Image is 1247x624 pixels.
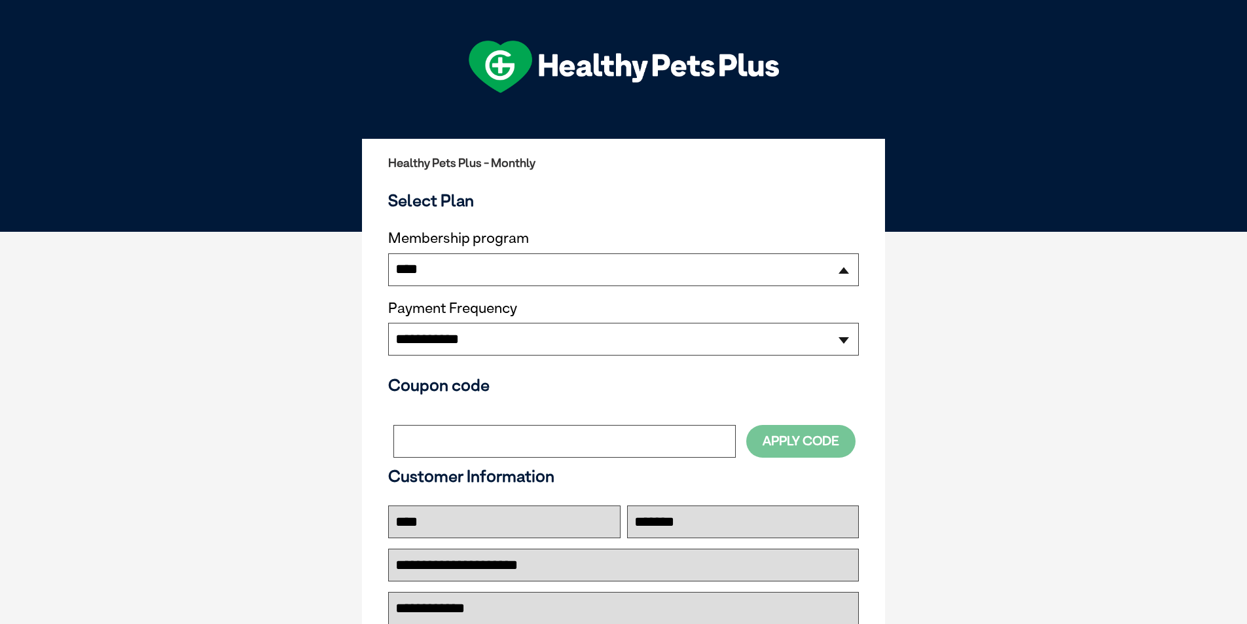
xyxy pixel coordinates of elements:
img: hpp-logo-landscape-green-white.png [469,41,779,93]
button: Apply Code [746,425,856,457]
label: Membership program [388,230,859,247]
h3: Select Plan [388,191,859,210]
h3: Coupon code [388,375,859,395]
label: Payment Frequency [388,300,517,317]
h2: Healthy Pets Plus - Monthly [388,156,859,170]
h3: Customer Information [388,466,859,486]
